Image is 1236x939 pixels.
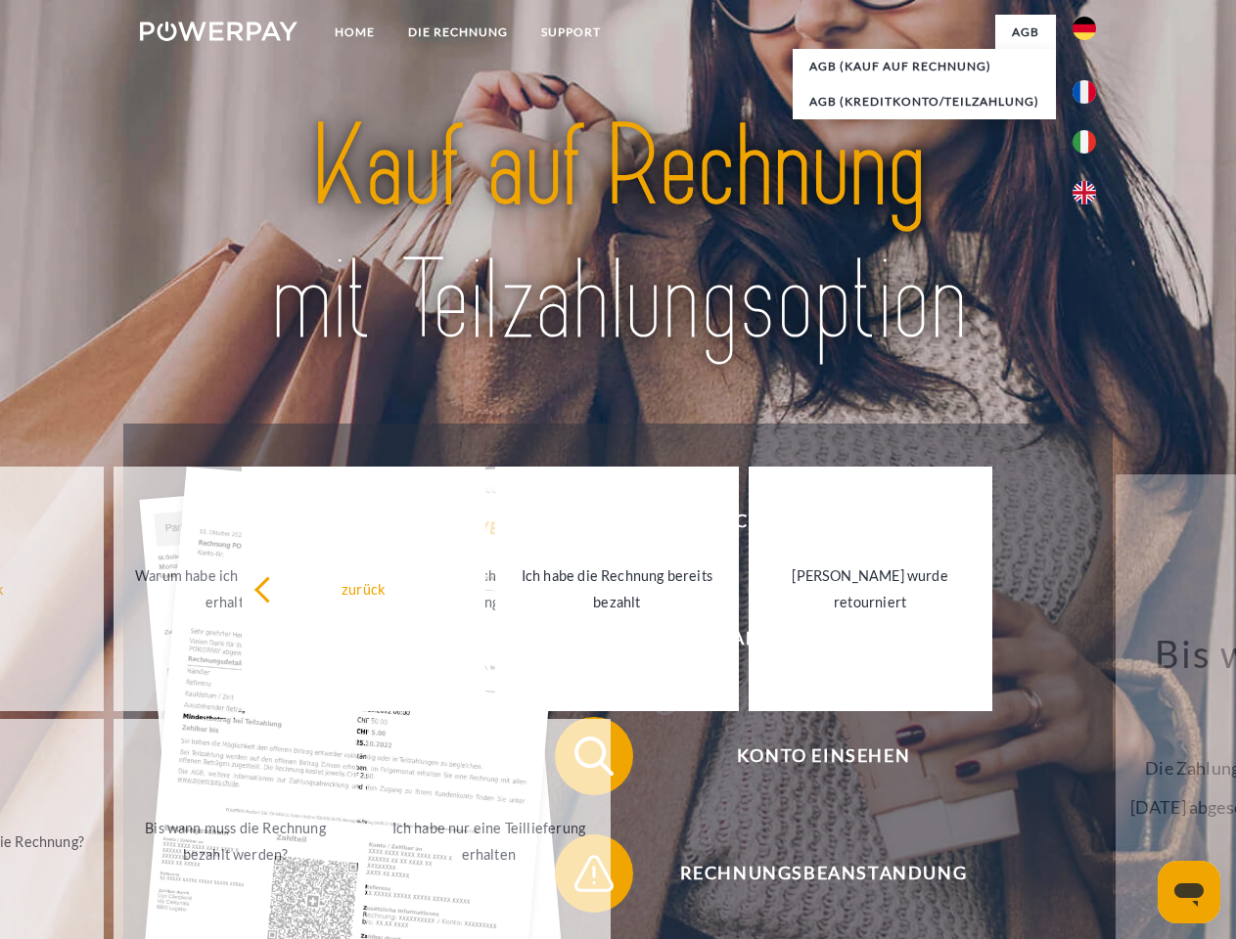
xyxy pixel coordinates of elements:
[391,15,525,50] a: DIE RECHNUNG
[379,815,599,868] div: Ich habe nur eine Teillieferung erhalten
[1073,80,1096,104] img: fr
[125,562,345,615] div: Warum habe ich eine Rechnung erhalten?
[555,717,1064,795] button: Konto einsehen
[253,575,474,602] div: zurück
[793,84,1056,119] a: AGB (Kreditkonto/Teilzahlung)
[318,15,391,50] a: Home
[1073,181,1096,204] img: en
[583,717,1063,795] span: Konto einsehen
[1073,130,1096,154] img: it
[140,22,298,41] img: logo-powerpay-white.svg
[583,834,1063,913] span: Rechnungsbeanstandung
[793,49,1056,84] a: AGB (Kauf auf Rechnung)
[1073,17,1096,40] img: de
[995,15,1056,50] a: agb
[125,815,345,868] div: Bis wann muss die Rechnung bezahlt werden?
[760,562,981,615] div: [PERSON_NAME] wurde retourniert
[555,834,1064,913] button: Rechnungsbeanstandung
[507,562,727,615] div: Ich habe die Rechnung bereits bezahlt
[525,15,618,50] a: SUPPORT
[187,94,1049,375] img: title-powerpay_de.svg
[1158,861,1220,923] iframe: Schaltfläche zum Öffnen des Messaging-Fensters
